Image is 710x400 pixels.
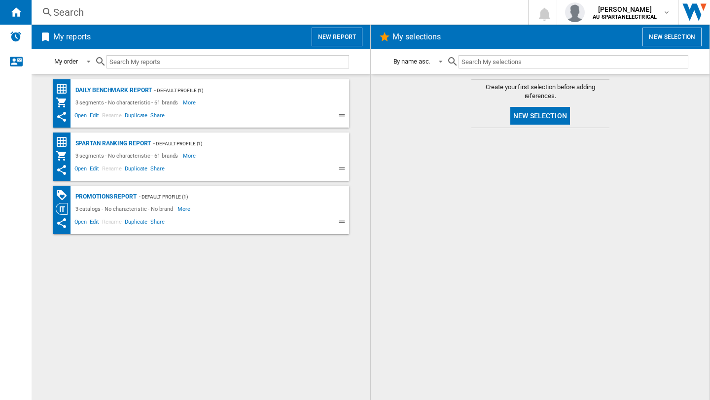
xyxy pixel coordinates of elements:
[151,137,329,150] div: - Default profile (1)
[51,28,93,46] h2: My reports
[73,84,152,97] div: Daily Benchmark Report
[593,14,657,20] b: AU SPARTANELECTRICAL
[73,150,183,162] div: 3 segments - No characteristic - 61 brands
[88,164,101,176] span: Edit
[73,111,89,123] span: Open
[593,4,657,14] span: [PERSON_NAME]
[56,97,73,108] div: My Assortment
[73,97,183,108] div: 3 segments - No characteristic - 61 brands
[101,111,123,123] span: Rename
[56,111,68,123] ng-md-icon: This report has been shared with you
[73,191,137,203] div: Promotions Report
[56,164,68,176] ng-md-icon: This report has been shared with you
[54,58,78,65] div: My order
[183,150,197,162] span: More
[177,203,192,215] span: More
[149,217,166,229] span: Share
[123,164,149,176] span: Duplicate
[56,150,73,162] div: My Assortment
[10,31,22,42] img: alerts-logo.svg
[56,136,73,148] div: Price Ranking
[312,28,362,46] button: New report
[471,83,609,100] span: Create your first selection before adding references.
[73,203,178,215] div: 3 catalogs - No characteristic - No brand
[73,217,89,229] span: Open
[137,191,329,203] div: - Default profile (1)
[88,111,101,123] span: Edit
[53,5,502,19] div: Search
[73,137,151,150] div: Spartan Ranking Report
[88,217,101,229] span: Edit
[390,28,443,46] h2: My selections
[123,217,149,229] span: Duplicate
[393,58,430,65] div: By name asc.
[183,97,197,108] span: More
[565,2,585,22] img: profile.jpg
[56,203,73,215] div: Category View
[149,111,166,123] span: Share
[56,217,68,229] ng-md-icon: This report has been shared with you
[106,55,349,68] input: Search My reports
[56,189,73,201] div: Promotions report
[101,217,123,229] span: Rename
[149,164,166,176] span: Share
[642,28,702,46] button: New selection
[56,83,73,95] div: Price Matrix
[152,84,329,97] div: - Default profile (1)
[510,107,570,125] button: New selection
[73,164,89,176] span: Open
[123,111,149,123] span: Duplicate
[459,55,688,68] input: Search My selections
[101,164,123,176] span: Rename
